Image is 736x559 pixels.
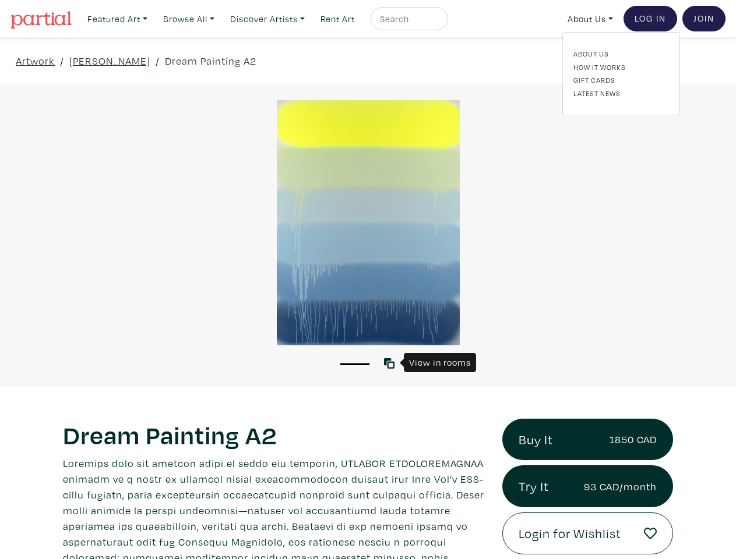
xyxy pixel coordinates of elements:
[60,53,64,69] span: /
[573,88,669,98] a: Latest News
[82,7,153,31] a: Featured Art
[502,465,673,507] a: Try It93 CAD/month
[315,7,360,31] a: Rent Art
[404,353,476,372] div: View in rooms
[573,48,669,59] a: About Us
[158,7,220,31] a: Browse All
[379,12,437,26] input: Search
[502,419,673,461] a: Buy It1850 CAD
[519,523,621,543] span: Login for Wishlist
[69,53,150,69] a: [PERSON_NAME]
[562,32,680,115] div: Featured Art
[573,62,669,72] a: How It Works
[340,363,369,365] button: 1 of 1
[16,53,55,69] a: Artwork
[573,75,669,85] a: Gift Cards
[562,7,618,31] a: About Us
[156,53,160,69] span: /
[502,512,673,554] a: Login for Wishlist
[225,7,310,31] a: Discover Artists
[63,419,485,450] h1: Dream Painting A2
[165,53,256,69] a: Dream Painting A2
[610,431,657,447] small: 1850 CAD
[682,6,726,31] a: Join
[624,6,677,31] a: Log In
[584,479,657,494] small: 93 CAD/month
